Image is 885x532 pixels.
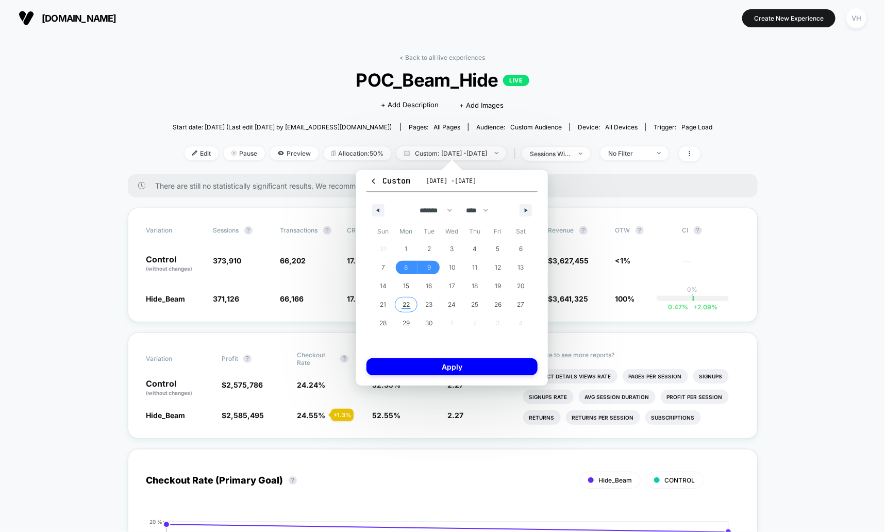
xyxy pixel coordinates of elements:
[42,13,116,24] span: [DOMAIN_NAME]
[518,258,524,277] span: 13
[146,265,193,272] span: (without changes)
[418,258,441,277] button: 9
[682,258,739,273] span: ---
[472,277,478,295] span: 18
[297,380,325,389] span: 24.24 %
[427,258,431,277] span: 9
[231,151,237,156] img: end
[403,277,409,295] span: 15
[418,223,441,240] span: Tue
[509,295,532,314] button: 27
[495,258,501,277] span: 12
[487,240,510,258] button: 5
[553,294,589,303] span: 3,641,325
[404,258,408,277] span: 8
[496,240,500,258] span: 5
[566,410,640,425] li: Returns Per Session
[510,123,562,131] span: Custom Audience
[688,286,698,293] p: 0%
[425,295,432,314] span: 23
[448,411,464,420] span: 2.27
[331,151,336,156] img: rebalance
[372,277,395,295] button: 14
[199,69,686,91] span: POC_Beam_Hide
[523,351,739,359] p: Would like to see more reports?
[395,240,418,258] button: 1
[694,226,702,235] button: ?
[243,355,252,363] button: ?
[372,258,395,277] button: 7
[146,411,186,420] span: Hide_Beam
[380,277,387,295] span: 14
[222,355,238,362] span: Profit
[523,390,574,404] li: Signups Rate
[553,256,589,265] span: 3,627,455
[623,369,688,384] li: Pages Per Session
[381,100,439,110] span: + Add Description
[473,258,478,277] span: 11
[418,314,441,332] button: 30
[449,277,455,295] span: 17
[495,277,501,295] span: 19
[636,226,644,235] button: ?
[15,10,120,26] button: [DOMAIN_NAME]
[487,295,510,314] button: 26
[222,380,263,389] span: $
[463,258,487,277] button: 11
[615,226,672,235] span: OTW
[418,277,441,295] button: 16
[403,314,410,332] span: 29
[396,146,506,160] span: Custom: [DATE] - [DATE]
[146,226,203,235] span: Variation
[192,151,197,156] img: edit
[511,146,522,161] span: |
[226,411,264,420] span: 2,585,495
[19,10,34,26] img: Visually logo
[450,240,454,258] span: 3
[441,277,464,295] button: 17
[441,258,464,277] button: 10
[372,295,395,314] button: 21
[395,277,418,295] button: 15
[280,226,318,234] span: Transactions
[224,146,265,160] span: Pause
[692,293,694,301] p: |
[608,149,649,157] div: No Filter
[372,411,400,420] span: 52.55 %
[297,411,325,420] span: 24.55 %
[509,240,532,258] button: 6
[213,294,240,303] span: 371,126
[425,314,432,332] span: 30
[523,410,561,425] li: Returns
[146,390,193,396] span: (without changes)
[213,226,239,234] span: Sessions
[605,123,638,131] span: all devices
[379,314,387,332] span: 28
[615,294,635,303] span: 100%
[654,123,712,131] div: Trigger:
[226,380,263,389] span: 2,575,786
[270,146,319,160] span: Preview
[463,295,487,314] button: 25
[149,519,162,525] tspan: 20 %
[173,123,392,131] span: Start date: [DATE] (Last edit [DATE] by [EMAIL_ADDRESS][DOMAIN_NAME])
[395,258,418,277] button: 8
[846,8,866,28] div: VH
[460,101,504,109] span: + Add Images
[418,295,441,314] button: 23
[682,226,739,235] span: CI
[409,123,460,131] div: Pages:
[448,295,456,314] span: 24
[146,351,203,367] span: Variation
[570,123,645,131] span: Device:
[441,240,464,258] button: 3
[433,123,460,131] span: all pages
[509,277,532,295] button: 20
[366,175,538,192] button: Custom[DATE] -[DATE]
[517,295,525,314] span: 27
[370,176,410,186] span: Custom
[323,226,331,235] button: ?
[519,240,523,258] span: 6
[213,256,242,265] span: 373,910
[579,390,656,404] li: Avg Session Duration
